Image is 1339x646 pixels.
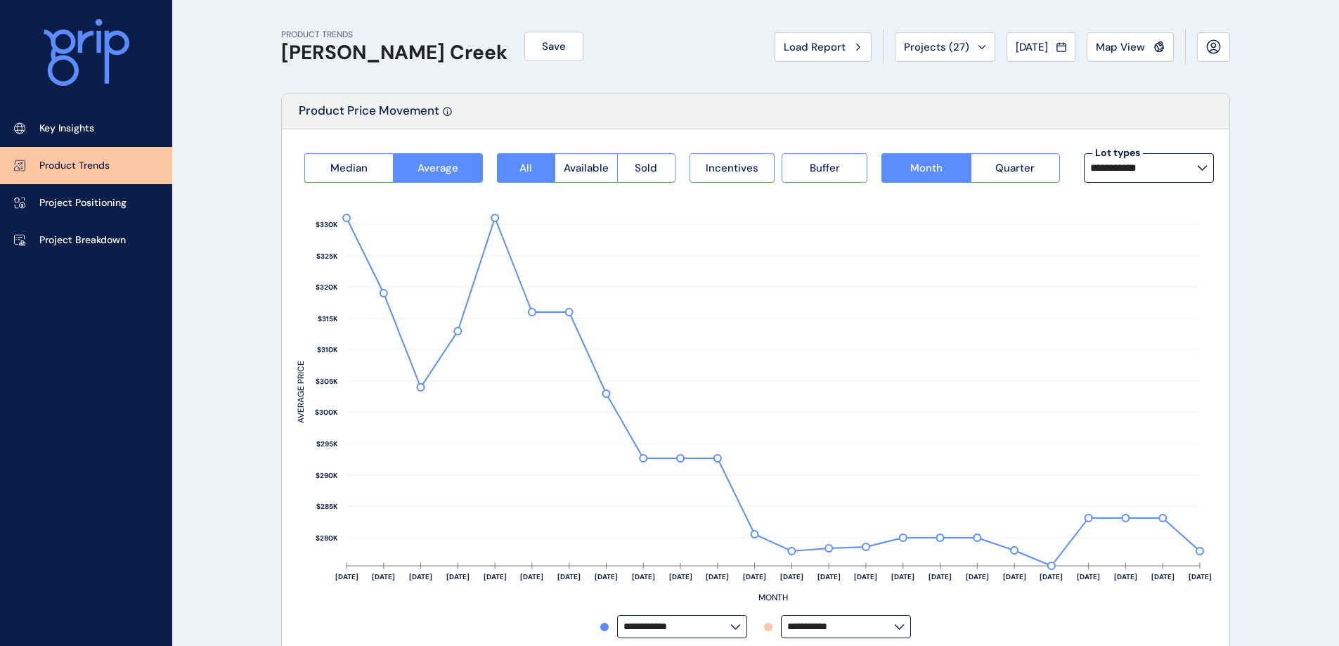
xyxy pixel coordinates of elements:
[564,161,609,175] span: Available
[555,153,617,183] button: Available
[316,471,338,480] text: $290K
[557,572,581,581] text: [DATE]
[1189,572,1212,581] text: [DATE]
[39,159,110,173] p: Product Trends
[315,408,338,417] text: $300K
[595,572,618,581] text: [DATE]
[39,122,94,136] p: Key Insights
[295,361,306,423] text: AVERAGE PRICE
[318,314,338,323] text: $315K
[1040,572,1063,581] text: [DATE]
[524,32,583,61] button: Save
[299,103,439,129] p: Product Price Movement
[409,572,432,581] text: [DATE]
[316,283,338,292] text: $320K
[335,572,358,581] text: [DATE]
[1151,572,1175,581] text: [DATE]
[1003,572,1026,581] text: [DATE]
[281,29,507,41] p: PRODUCT TRENDS
[971,153,1060,183] button: Quarter
[854,572,877,581] text: [DATE]
[1087,32,1174,62] button: Map View
[484,572,507,581] text: [DATE]
[817,572,841,581] text: [DATE]
[1092,146,1143,160] label: Lot types
[281,41,507,65] h1: [PERSON_NAME] Creek
[316,534,338,543] text: $280K
[372,572,395,581] text: [DATE]
[1096,40,1145,54] span: Map View
[775,32,872,62] button: Load Report
[519,161,532,175] span: All
[690,153,775,183] button: Incentives
[317,345,338,354] text: $310K
[1007,32,1075,62] button: [DATE]
[743,572,766,581] text: [DATE]
[316,502,338,511] text: $285K
[995,161,1035,175] span: Quarter
[393,153,482,183] button: Average
[966,572,989,581] text: [DATE]
[418,161,458,175] span: Average
[316,439,338,448] text: $295K
[780,572,803,581] text: [DATE]
[881,153,970,183] button: Month
[316,220,338,229] text: $330K
[520,572,543,581] text: [DATE]
[632,572,655,581] text: [DATE]
[669,572,692,581] text: [DATE]
[446,572,470,581] text: [DATE]
[782,153,867,183] button: Buffer
[810,161,840,175] span: Buffer
[316,377,338,386] text: $305K
[542,39,566,53] span: Save
[304,153,393,183] button: Median
[1114,572,1137,581] text: [DATE]
[891,572,914,581] text: [DATE]
[316,252,338,261] text: $325K
[39,196,127,210] p: Project Positioning
[497,153,555,183] button: All
[330,161,368,175] span: Median
[706,572,729,581] text: [DATE]
[904,40,969,54] span: Projects ( 27 )
[617,153,675,183] button: Sold
[39,233,126,247] p: Project Breakdown
[758,592,788,603] text: MONTH
[910,161,943,175] span: Month
[929,572,952,581] text: [DATE]
[895,32,995,62] button: Projects (27)
[706,161,758,175] span: Incentives
[1077,572,1100,581] text: [DATE]
[784,40,846,54] span: Load Report
[1016,40,1048,54] span: [DATE]
[635,161,657,175] span: Sold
